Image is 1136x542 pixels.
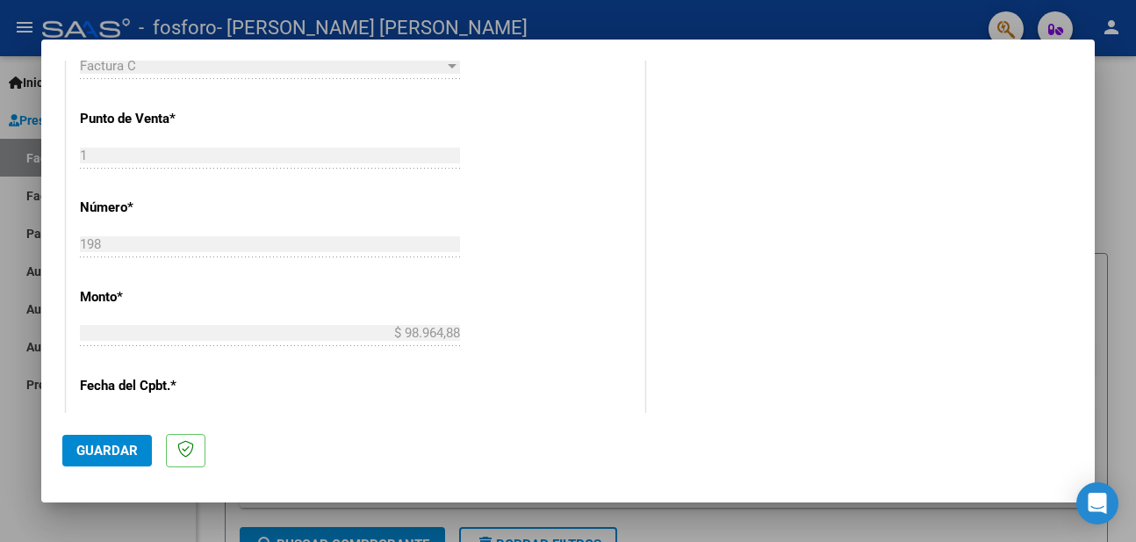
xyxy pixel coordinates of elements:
[76,443,138,459] span: Guardar
[80,287,245,307] p: Monto
[80,58,136,74] span: Factura C
[80,198,245,218] p: Número
[62,435,152,466] button: Guardar
[80,376,245,396] p: Fecha del Cpbt.
[80,109,245,129] p: Punto de Venta
[1076,482,1118,524] div: Open Intercom Messenger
